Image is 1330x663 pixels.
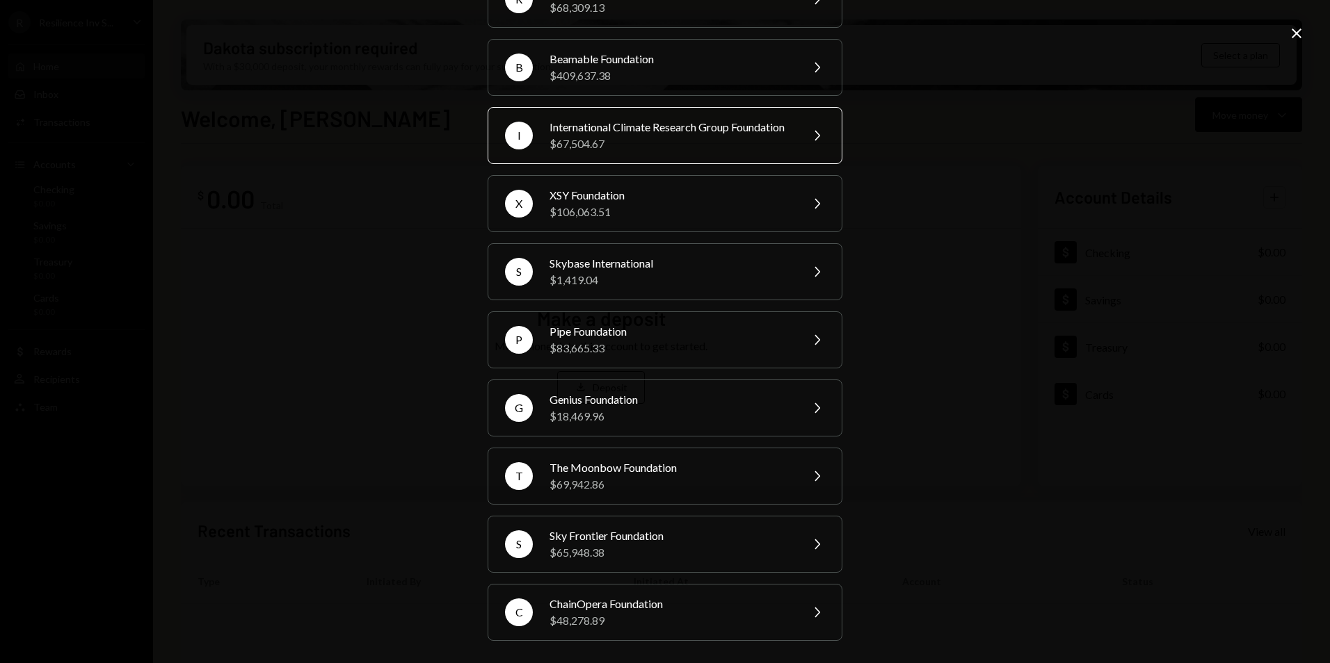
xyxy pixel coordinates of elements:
div: $69,942.86 [550,476,792,493]
div: I [505,122,533,149]
div: $1,419.04 [550,272,792,288]
div: $83,665.33 [550,340,792,357]
div: $67,504.67 [550,136,792,152]
div: X [505,190,533,218]
div: $409,637.38 [550,67,792,84]
div: $18,469.96 [550,408,792,425]
div: Genius Foundation [550,391,792,408]
button: IInternational Climate Research Group Foundation$67,504.67 [488,107,842,164]
div: $65,948.38 [550,544,792,561]
div: Sky Frontier Foundation [550,527,792,544]
div: XSY Foundation [550,187,792,204]
button: GGenius Foundation$18,469.96 [488,379,842,436]
div: C [505,598,533,626]
div: Beamable Foundation [550,51,792,67]
div: T [505,462,533,490]
div: International Climate Research Group Foundation [550,119,792,136]
div: P [505,326,533,354]
button: PPipe Foundation$83,665.33 [488,311,842,368]
button: BBeamable Foundation$409,637.38 [488,39,842,96]
div: G [505,394,533,422]
button: CChainOpera Foundation$48,278.89 [488,584,842,641]
button: SSkybase International$1,419.04 [488,243,842,300]
div: $48,278.89 [550,612,792,629]
div: ChainOpera Foundation [550,596,792,612]
div: $106,063.51 [550,204,792,220]
div: The Moonbow Foundation [550,459,792,476]
button: TThe Moonbow Foundation$69,942.86 [488,448,842,505]
div: S [505,530,533,558]
div: Pipe Foundation [550,323,792,340]
div: B [505,54,533,81]
button: SSky Frontier Foundation$65,948.38 [488,516,842,573]
div: S [505,258,533,286]
button: XXSY Foundation$106,063.51 [488,175,842,232]
div: Skybase International [550,255,792,272]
